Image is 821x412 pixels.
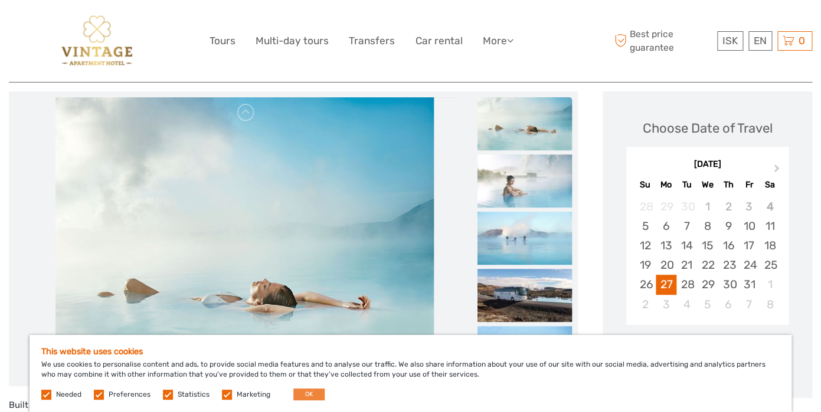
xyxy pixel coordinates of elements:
[759,275,780,294] div: Choose Saturday, November 1st, 2025
[738,236,759,255] div: Choose Friday, October 17th, 2025
[17,21,133,30] p: We're away right now. Please check back later!
[634,216,655,236] div: Choose Sunday, October 5th, 2025
[676,236,697,255] div: Choose Tuesday, October 14th, 2025
[656,275,676,294] div: Choose Monday, October 27th, 2025
[748,31,772,51] div: EN
[718,236,738,255] div: Choose Thursday, October 16th, 2025
[676,216,697,236] div: Choose Tuesday, October 7th, 2025
[237,390,270,400] label: Marketing
[109,390,151,400] label: Preferences
[656,295,676,314] div: Choose Monday, November 3rd, 2025
[55,97,433,380] img: 8b8af529a9e5419294828af8a2b98e7d_main_slider.jpeg
[210,32,235,50] a: Tours
[759,177,780,193] div: Sa
[634,177,655,193] div: Su
[738,275,759,294] div: Choose Friday, October 31st, 2025
[656,255,676,275] div: Choose Monday, October 20th, 2025
[718,197,738,216] div: Not available Thursday, October 2nd, 2025
[676,255,697,275] div: Choose Tuesday, October 21st, 2025
[718,177,738,193] div: Th
[759,236,780,255] div: Choose Saturday, October 18th, 2025
[759,216,780,236] div: Choose Saturday, October 11th, 2025
[676,295,697,314] div: Choose Tuesday, November 4th, 2025
[53,9,140,73] img: 3256-be983540-ede3-4357-9bcb-8bc2f29a93ac_logo_big.png
[738,216,759,236] div: Choose Friday, October 10th, 2025
[482,32,513,50] a: More
[634,295,655,314] div: Choose Sunday, November 2nd, 2025
[30,335,791,412] div: We use cookies to personalise content and ads, to provide social media features and to analyse ou...
[718,255,738,275] div: Choose Thursday, October 23rd, 2025
[722,35,738,47] span: ISK
[718,295,738,314] div: Choose Thursday, November 6th, 2025
[136,18,150,32] button: Open LiveChat chat widget
[630,197,784,314] div: month 2025-10
[697,177,718,193] div: We
[611,28,714,54] span: Best price guarantee
[477,326,572,379] img: 89323c60ae7045e49c26330de12a2014_slider_thumbnail.jpg
[349,32,395,50] a: Transfers
[697,216,718,236] div: Choose Wednesday, October 8th, 2025
[738,177,759,193] div: Fr
[697,197,718,216] div: Not available Wednesday, October 1st, 2025
[738,197,759,216] div: Not available Friday, October 3rd, 2025
[634,275,655,294] div: Choose Sunday, October 26th, 2025
[656,216,676,236] div: Choose Monday, October 6th, 2025
[656,177,676,193] div: Mo
[41,347,780,357] h5: This website uses cookies
[256,32,329,50] a: Multi-day tours
[634,236,655,255] div: Choose Sunday, October 12th, 2025
[634,197,655,216] div: Not available Sunday, September 28th, 2025
[718,275,738,294] div: Choose Thursday, October 30th, 2025
[759,197,780,216] div: Not available Saturday, October 4th, 2025
[656,197,676,216] div: Not available Monday, September 29th, 2025
[697,236,718,255] div: Choose Wednesday, October 15th, 2025
[477,212,572,265] img: 1be65a40f73e45d0aeb2ea7ba8aa2a94_slider_thumbnail.jpeg
[738,255,759,275] div: Choose Friday, October 24th, 2025
[634,255,655,275] div: Choose Sunday, October 19th, 2025
[56,390,81,400] label: Needed
[477,269,572,322] img: abeddac4443a4c4f9649045e2cbba9e2_slider_thumbnail.jpeg
[293,388,325,400] button: OK
[738,295,759,314] div: Choose Friday, November 7th, 2025
[626,159,789,171] div: [DATE]
[415,32,462,50] a: Car rental
[759,255,780,275] div: Choose Saturday, October 25th, 2025
[477,154,572,207] img: 3613469197694f4cb39c3f056b8fd3ca_slider_thumbnail.jpg
[697,295,718,314] div: Choose Wednesday, November 5th, 2025
[676,197,697,216] div: Not available Tuesday, September 30th, 2025
[676,275,697,294] div: Choose Tuesday, October 28th, 2025
[697,275,718,294] div: Choose Wednesday, October 29th, 2025
[697,255,718,275] div: Choose Wednesday, October 22nd, 2025
[656,236,676,255] div: Choose Monday, October 13th, 2025
[718,216,738,236] div: Choose Thursday, October 9th, 2025
[643,119,773,137] div: Choose Date of Travel
[178,390,210,400] label: Statistics
[797,35,807,47] span: 0
[477,97,572,150] img: 8b8af529a9e5419294828af8a2b98e7d_slider_thumbnail.jpeg
[768,161,787,180] button: Next Month
[676,177,697,193] div: Tu
[759,295,780,314] div: Choose Saturday, November 8th, 2025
